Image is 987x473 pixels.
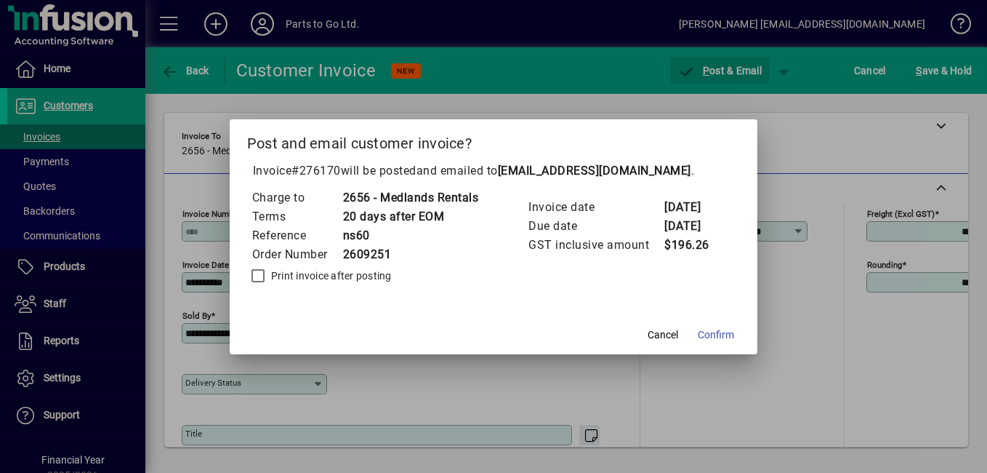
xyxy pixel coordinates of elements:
span: Confirm [698,327,734,343]
td: Charge to [251,188,342,207]
td: $196.26 [664,236,722,255]
td: 2656 - Medlands Rentals [342,188,479,207]
button: Cancel [640,322,686,349]
span: and emailed to [416,164,691,178]
td: Order Number [251,245,342,264]
td: 2609251 [342,245,479,264]
span: #276170 [291,164,341,178]
td: Invoice date [528,198,664,217]
td: ns60 [342,226,479,245]
label: Print invoice after posting [268,269,392,283]
td: [DATE] [664,217,722,236]
button: Confirm [692,322,740,349]
td: Terms [251,207,342,226]
td: Due date [528,217,664,236]
h2: Post and email customer invoice? [230,119,758,162]
p: Invoice will be posted . [247,162,741,180]
td: 20 days after EOM [342,207,479,226]
td: [DATE] [664,198,722,217]
span: Cancel [648,327,678,343]
td: Reference [251,226,342,245]
td: GST inclusive amount [528,236,664,255]
b: [EMAIL_ADDRESS][DOMAIN_NAME] [498,164,691,178]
